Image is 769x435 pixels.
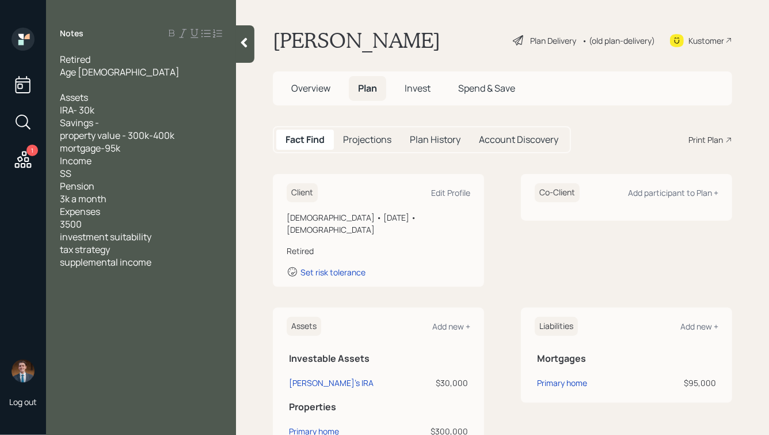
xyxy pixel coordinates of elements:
[12,360,35,383] img: hunter_neumayer.jpg
[530,35,576,47] div: Plan Delivery
[358,82,377,94] span: Plan
[537,377,587,389] div: Primary home
[647,377,716,389] div: $95,000
[582,35,655,47] div: • (old plan-delivery)
[479,134,558,145] h5: Account Discovery
[414,377,468,389] div: $30,000
[688,134,723,146] div: Print Plan
[26,145,38,156] div: 1
[410,134,460,145] h5: Plan History
[405,82,431,94] span: Invest
[432,321,470,332] div: Add new +
[431,187,470,198] div: Edit Profile
[9,396,37,407] div: Log out
[537,353,716,364] h5: Mortgages
[300,267,366,278] div: Set risk tolerance
[680,321,718,332] div: Add new +
[289,377,374,389] div: [PERSON_NAME]'s IRA
[287,183,318,202] h6: Client
[287,211,470,236] div: [DEMOGRAPHIC_DATA] • [DATE] • [DEMOGRAPHIC_DATA]
[628,187,718,198] div: Add participant to Plan +
[285,134,325,145] h5: Fact Find
[60,91,174,268] span: Assets IRA- 30k Savings - property value - 300k-400k mortgage-95k Income SS Pension 3k a month Ex...
[458,82,515,94] span: Spend & Save
[287,317,321,336] h6: Assets
[287,245,470,257] div: Retired
[535,183,580,202] h6: Co-Client
[291,82,330,94] span: Overview
[60,53,180,78] span: Retired Age [DEMOGRAPHIC_DATA]
[273,28,440,53] h1: [PERSON_NAME]
[60,28,83,39] label: Notes
[343,134,391,145] h5: Projections
[289,402,468,413] h5: Properties
[688,35,724,47] div: Kustomer
[289,353,468,364] h5: Investable Assets
[535,317,578,336] h6: Liabilities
